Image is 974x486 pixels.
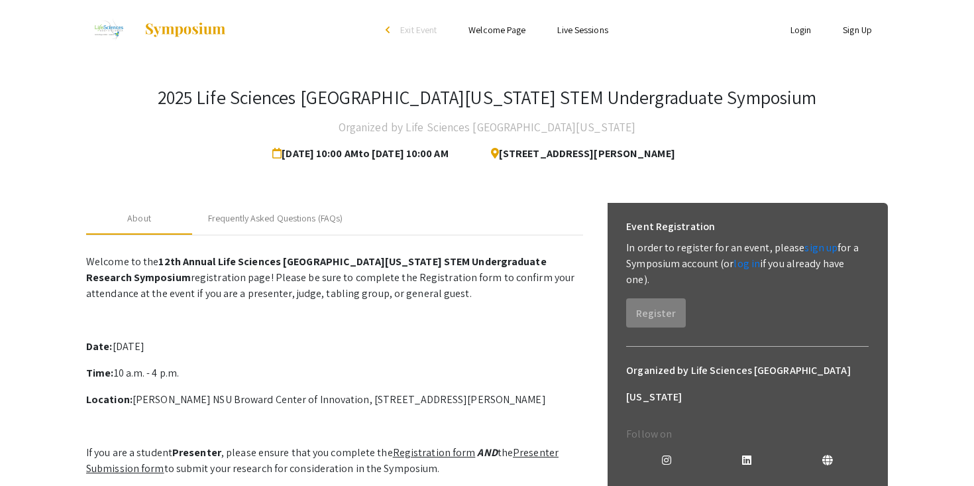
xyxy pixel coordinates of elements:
[477,446,497,459] em: AND
[626,213,715,240] h6: Event Registration
[86,392,583,408] p: [PERSON_NAME] NSU Broward Center of Innovation, [STREET_ADDRESS][PERSON_NAME]
[86,255,547,284] strong: 12th Annual Life Sciences [GEOGRAPHIC_DATA][US_STATE] STEM Undergraduate Research Symposium
[86,254,583,302] p: Welcome to the registration page! Please be sure to complete the Registration form to confirm you...
[86,445,583,477] p: If you are a student , please ensure that you complete the the to submit your research for consid...
[733,257,760,271] a: log in
[626,298,686,328] button: Register
[272,141,453,167] span: [DATE] 10:00 AM to [DATE] 10:00 AM
[86,393,133,406] strong: Location:
[86,13,131,46] img: 2025 Life Sciences South Florida STEM Undergraduate Symposium
[843,24,872,36] a: Sign Up
[144,22,227,38] img: Symposium by ForagerOne
[86,339,583,355] p: [DATE]
[339,114,635,141] h4: Organized by Life Sciences [GEOGRAPHIC_DATA][US_STATE]
[468,24,525,36] a: Welcome Page
[86,339,113,353] strong: Date:
[626,426,869,442] p: Follow on
[626,240,869,288] p: In order to register for an event, please for a Symposium account (or if you already have one).
[386,26,394,34] div: arrow_back_ios
[86,446,559,475] u: Presenter Submission form
[557,24,608,36] a: Live Sessions
[172,446,221,459] strong: Presenter
[208,212,343,225] div: Frequently Asked Questions (FAQs)
[480,141,675,167] span: [STREET_ADDRESS][PERSON_NAME]
[86,365,583,381] p: 10 a.m. - 4 p.m.
[400,24,437,36] span: Exit Event
[127,212,151,225] div: About
[804,241,838,255] a: sign up
[393,446,476,459] u: Registration form
[86,366,114,380] strong: Time:
[158,86,817,109] h3: 2025 Life Sciences [GEOGRAPHIC_DATA][US_STATE] STEM Undergraduate Symposium
[86,13,227,46] a: 2025 Life Sciences South Florida STEM Undergraduate Symposium
[626,357,869,410] h6: Organized by Life Sciences [GEOGRAPHIC_DATA][US_STATE]
[790,24,812,36] a: Login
